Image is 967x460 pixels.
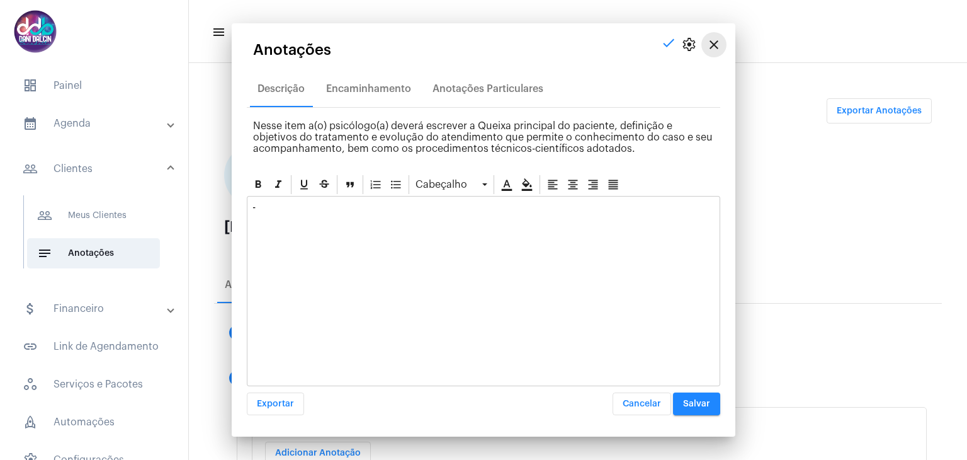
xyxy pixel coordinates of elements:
[563,175,582,194] div: Alinhar ao centro
[275,449,361,457] span: Adicionar Anotação
[13,71,176,101] span: Painel
[681,37,696,52] span: settings
[27,238,160,268] span: Anotações
[23,301,168,316] mat-panel-title: Financeiro
[23,78,38,93] span: sidenav icon
[584,175,602,194] div: Alinhar à direita
[23,377,38,392] span: sidenav icon
[23,339,38,354] mat-icon: sidenav icon
[326,83,411,95] div: Encaminhamento
[23,301,38,316] mat-icon: sidenav icon
[269,175,288,194] div: Itálico
[706,37,721,52] mat-icon: close
[229,103,244,118] mat-icon: close
[837,106,922,115] span: Exportar Anotações
[315,175,334,194] div: Strike
[13,331,176,362] span: Link de Agendamento
[433,83,543,95] div: Anotações Particulares
[497,175,516,194] div: Cor do texto
[37,246,52,261] mat-icon: sidenav icon
[23,415,38,430] span: sidenav icon
[13,369,176,400] span: Serviços e Pacotes
[212,25,224,40] mat-icon: sidenav icon
[387,175,405,194] div: Bullet List
[252,202,715,213] p: -
[224,144,287,207] div: EC
[543,175,562,194] div: Alinhar à esquerda
[613,393,671,415] button: Cancelar
[10,6,60,57] img: 5016df74-caca-6049-816a-988d68c8aa82.png
[257,400,294,408] span: Exportar
[676,32,701,57] button: settings
[683,400,710,408] span: Salvar
[27,200,160,231] span: Meus Clientes
[341,175,359,194] div: Blockquote
[412,175,490,194] div: Cabeçalho
[366,175,385,194] div: Ordered List
[247,393,304,415] button: Exportar
[23,116,38,131] mat-icon: sidenav icon
[257,83,305,95] div: Descrição
[23,161,38,176] mat-icon: sidenav icon
[295,175,314,194] div: Sublinhado
[225,279,276,290] div: Anotações
[224,219,932,234] div: [PERSON_NAME]
[253,42,331,58] span: Anotações
[661,35,676,50] mat-icon: check
[23,116,168,131] mat-panel-title: Agenda
[673,393,720,415] button: Salvar
[23,161,168,176] mat-panel-title: Clientes
[623,400,661,408] span: Cancelar
[37,208,52,223] mat-icon: sidenav icon
[240,21,324,42] span: Anotações
[13,407,176,437] span: Automações
[249,175,268,194] div: Negrito
[517,175,536,194] div: Cor de fundo
[604,175,623,194] div: Alinhar justificado
[253,121,713,154] span: Nesse item a(o) psicólogo(a) deverá escrever a Queixa principal do paciente, definição e objetivo...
